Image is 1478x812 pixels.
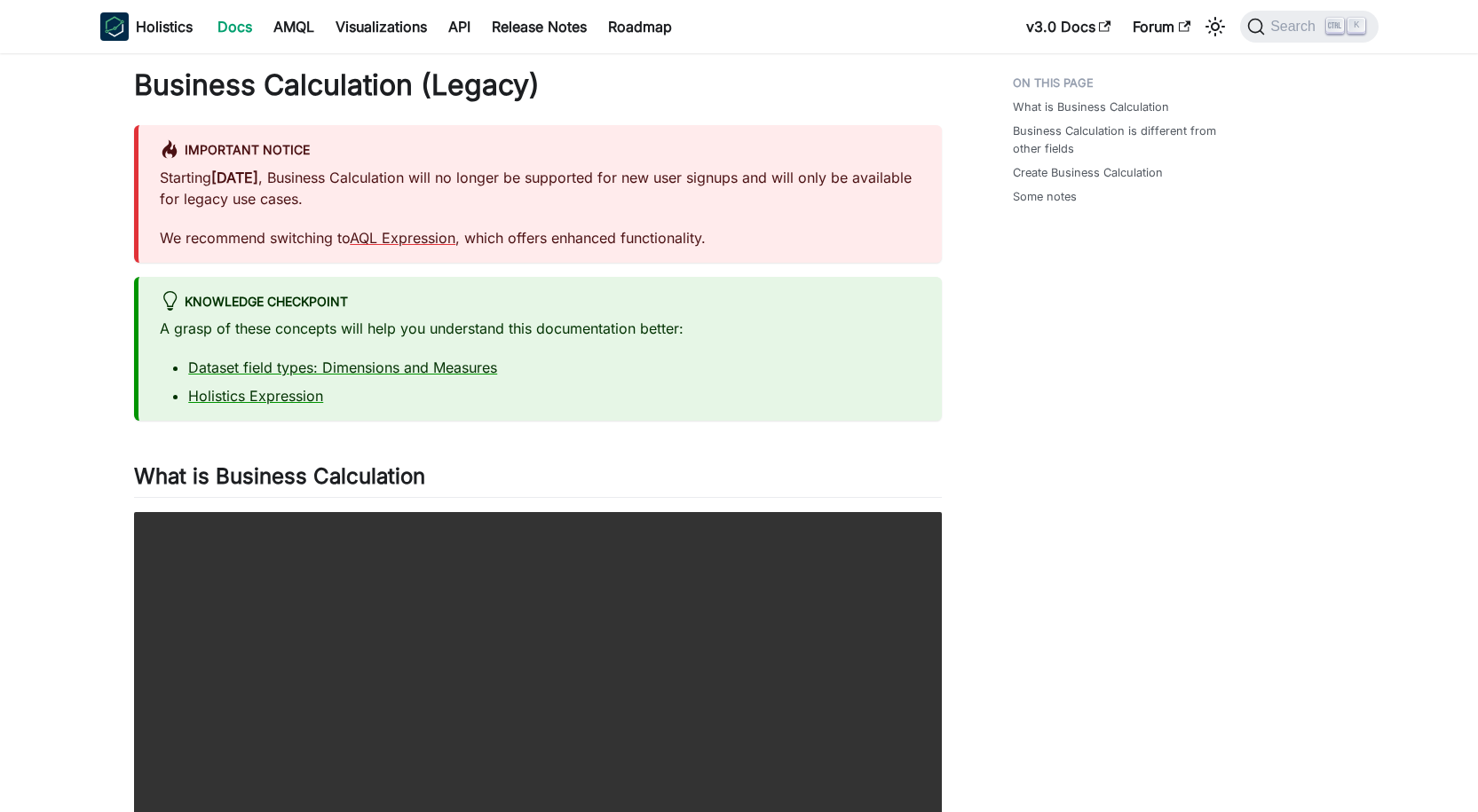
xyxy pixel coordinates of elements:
a: API [438,12,481,41]
div: Important Notice [160,139,921,162]
p: Starting , Business Calculation will no longer be supported for new user signups and will only be... [160,167,921,209]
a: Holistics Expression [188,387,323,405]
a: Forum [1122,12,1201,41]
a: Roadmap [597,12,683,41]
a: Some notes [1013,188,1077,205]
h1: Business Calculation (Legacy) [134,67,942,103]
h2: What is Business Calculation [134,463,942,497]
a: Create Business Calculation [1013,164,1163,181]
button: Switch between dark and light mode (currently light mode) [1201,12,1229,41]
a: AMQL [263,12,325,41]
a: Dataset field types: Dimensions and Measures [188,359,497,376]
p: We recommend switching to , which offers enhanced functionality. [160,227,921,248]
p: A grasp of these concepts will help you understand this documentation better: [160,318,921,339]
img: Holistics [100,12,129,41]
strong: [DATE] [211,169,258,186]
kbd: K [1348,18,1365,34]
a: AQL Expression [350,229,455,247]
a: HolisticsHolistics [100,12,193,41]
div: Knowledge Checkpoint [160,291,921,314]
a: Business Calculation is different from other fields [1013,122,1242,156]
a: v3.0 Docs [1016,12,1122,41]
span: Search [1265,19,1326,35]
a: Release Notes [481,12,597,41]
button: Search (Ctrl+K) [1240,11,1378,43]
a: Visualizations [325,12,438,41]
a: What is Business Calculation [1013,99,1169,115]
a: Docs [207,12,263,41]
b: Holistics [136,16,193,37]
